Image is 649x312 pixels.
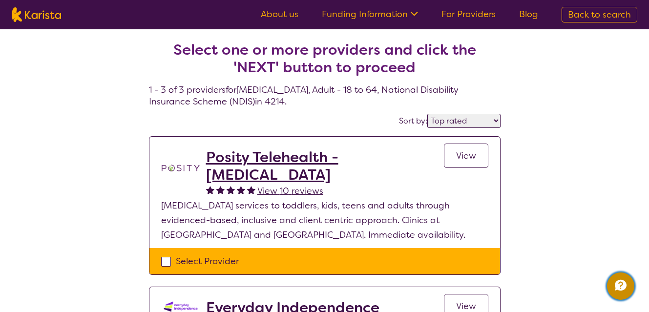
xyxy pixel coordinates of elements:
img: fullstar [237,186,245,194]
a: Funding Information [322,8,418,20]
a: About us [261,8,298,20]
label: Sort by: [399,116,427,126]
span: View [456,300,476,312]
a: View [444,144,488,168]
span: View 10 reviews [257,185,323,197]
a: Back to search [562,7,637,22]
img: fullstar [216,186,225,194]
img: Karista logo [12,7,61,22]
a: Blog [519,8,538,20]
img: t1bslo80pcylnzwjhndq.png [161,148,200,187]
h2: Select one or more providers and click the 'NEXT' button to proceed [161,41,489,76]
a: Posity Telehealth - [MEDICAL_DATA] [206,148,444,184]
h4: 1 - 3 of 3 providers for [MEDICAL_DATA] , Adult - 18 to 64 , National Disability Insurance Scheme... [149,18,501,107]
span: View [456,150,476,162]
a: For Providers [441,8,496,20]
a: View 10 reviews [257,184,323,198]
button: Channel Menu [607,272,634,300]
img: fullstar [247,186,255,194]
span: Back to search [568,9,631,21]
p: [MEDICAL_DATA] services to toddlers, kids, teens and adults through evidenced-based, inclusive an... [161,198,488,242]
img: fullstar [227,186,235,194]
img: fullstar [206,186,214,194]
